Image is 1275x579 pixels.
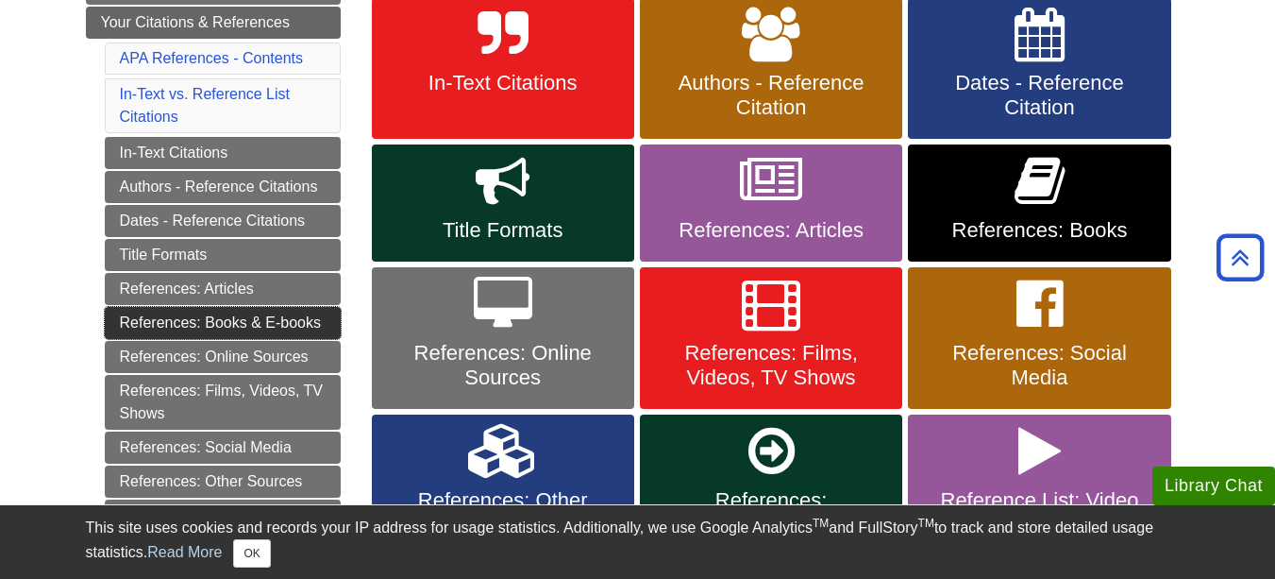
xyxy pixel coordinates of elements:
[147,544,222,560] a: Read More
[101,14,290,30] span: Your Citations & References
[386,218,620,243] span: Title Formats
[386,488,620,537] span: References: Other Sources
[105,273,341,305] a: References: Articles
[372,145,634,262] a: Title Formats
[922,341,1156,390] span: References: Social Media
[386,71,620,95] span: In-Text Citations
[105,137,341,169] a: In-Text Citations
[654,218,888,243] span: References: Articles
[233,539,270,568] button: Close
[908,267,1170,409] a: References: Social Media
[640,267,902,409] a: References: Films, Videos, TV Shows
[654,341,888,390] span: References: Films, Videos, TV Shows
[105,432,341,464] a: References: Social Media
[86,7,341,39] a: Your Citations & References
[105,239,341,271] a: Title Formats
[386,341,620,390] span: References: Online Sources
[1152,467,1275,505] button: Library Chat
[654,71,888,120] span: Authors - Reference Citation
[105,466,341,498] a: References: Other Sources
[105,500,341,554] a: References: Secondary/Indirect Sources
[105,341,341,373] a: References: Online Sources
[105,205,341,237] a: Dates - Reference Citations
[922,488,1156,537] span: Reference List: Video Tutorials
[813,517,829,530] sup: TM
[105,375,341,430] a: References: Films, Videos, TV Shows
[120,86,291,125] a: In-Text vs. Reference List Citations
[654,488,888,562] span: References: Secondary/Indirect Sources
[105,307,341,339] a: References: Books & E-books
[120,50,303,66] a: APA References - Contents
[1210,245,1270,270] a: Back to Top
[372,267,634,409] a: References: Online Sources
[918,517,934,530] sup: TM
[922,71,1156,120] span: Dates - Reference Citation
[908,145,1170,262] a: References: Books
[86,517,1190,568] div: This site uses cookies and records your IP address for usage statistics. Additionally, we use Goo...
[922,218,1156,243] span: References: Books
[640,145,902,262] a: References: Articles
[105,171,341,203] a: Authors - Reference Citations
